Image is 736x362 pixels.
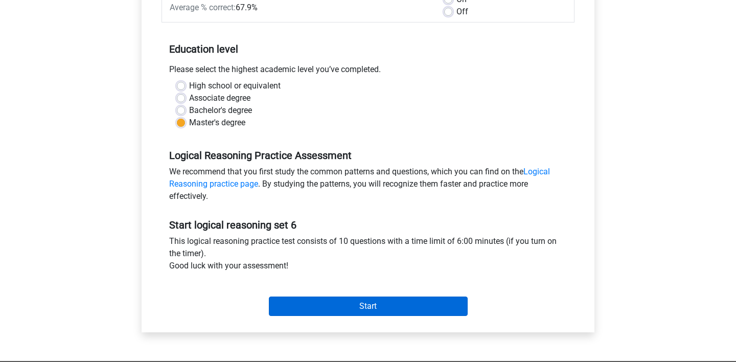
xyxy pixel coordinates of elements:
[169,219,567,231] h5: Start logical reasoning set 6
[189,104,252,117] label: Bachelor's degree
[189,117,245,129] label: Master's degree
[169,149,567,162] h5: Logical Reasoning Practice Assessment
[269,297,468,316] input: Start
[162,235,574,276] div: This logical reasoning practice test consists of 10 questions with a time limit of 6:00 minutes (...
[162,2,436,14] div: 67.9%
[162,166,574,207] div: We recommend that you first study the common patterns and questions, which you can find on the . ...
[189,80,281,92] label: High school or equivalent
[189,92,250,104] label: Associate degree
[170,3,236,12] span: Average % correct:
[169,39,567,59] h5: Education level
[456,6,468,18] label: Off
[162,63,574,80] div: Please select the highest academic level you’ve completed.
